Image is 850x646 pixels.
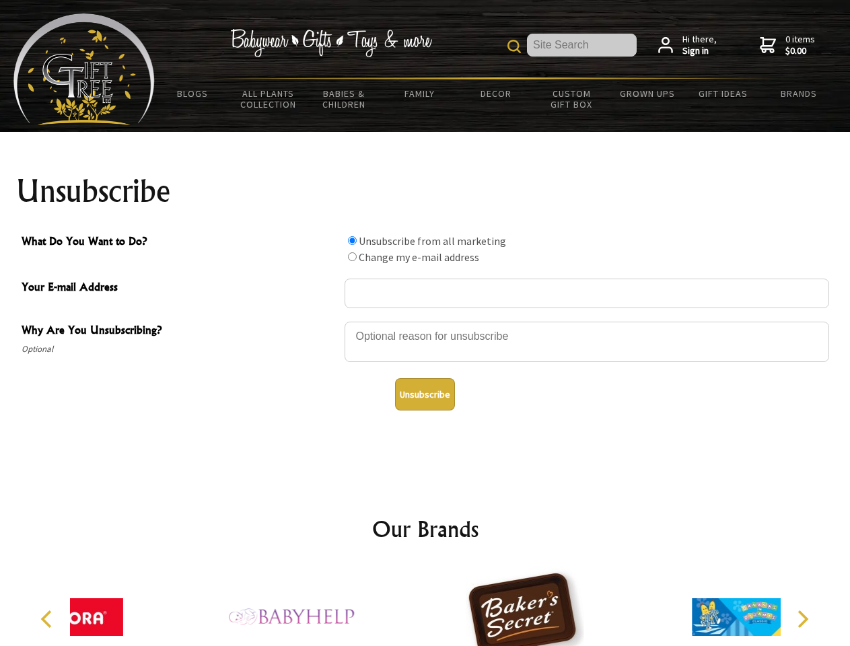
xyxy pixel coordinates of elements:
span: Hi there, [682,34,717,57]
h1: Unsubscribe [16,175,835,207]
strong: Sign in [682,45,717,57]
a: Family [382,79,458,108]
img: Babywear - Gifts - Toys & more [230,29,432,57]
a: Babies & Children [306,79,382,118]
button: Unsubscribe [395,378,455,410]
a: BLOGS [155,79,231,108]
h2: Our Brands [27,513,824,545]
input: What Do You Want to Do? [348,236,357,245]
a: Hi there,Sign in [658,34,717,57]
a: Gift Ideas [685,79,761,108]
input: Your E-mail Address [345,279,829,308]
a: Decor [458,79,534,108]
a: 0 items$0.00 [760,34,815,57]
span: Optional [22,341,338,357]
img: product search [507,40,521,53]
img: Babyware - Gifts - Toys and more... [13,13,155,125]
span: 0 items [785,33,815,57]
strong: $0.00 [785,45,815,57]
label: Unsubscribe from all marketing [359,234,506,248]
a: Grown Ups [609,79,685,108]
a: All Plants Collection [231,79,307,118]
label: Change my e-mail address [359,250,479,264]
span: What Do You Want to Do? [22,233,338,252]
span: Why Are You Unsubscribing? [22,322,338,341]
span: Your E-mail Address [22,279,338,298]
input: What Do You Want to Do? [348,252,357,261]
a: Custom Gift Box [534,79,610,118]
button: Next [787,604,817,634]
input: Site Search [527,34,637,57]
textarea: Why Are You Unsubscribing? [345,322,829,362]
button: Previous [34,604,63,634]
a: Brands [761,79,837,108]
